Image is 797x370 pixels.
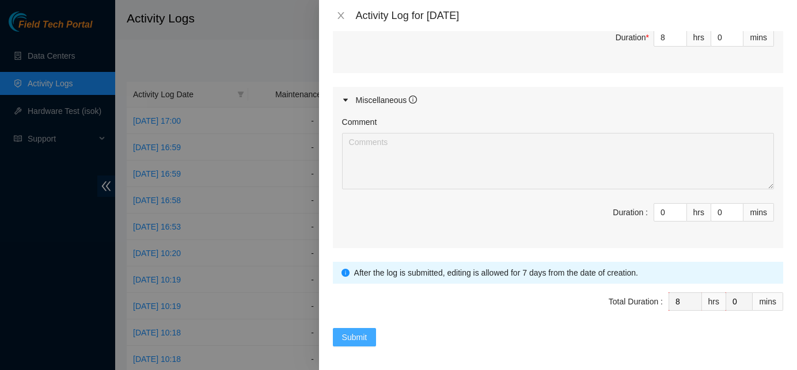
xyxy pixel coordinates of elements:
[356,94,418,106] div: Miscellaneous
[702,292,726,311] div: hrs
[354,266,775,279] div: After the log is submitted, editing is allowed for 7 days from the date of creation.
[342,133,774,189] textarea: Comment
[613,206,648,219] div: Duration :
[342,331,367,344] span: Submit
[333,328,377,346] button: Submit
[342,97,349,104] span: caret-right
[333,10,349,21] button: Close
[356,9,783,22] div: Activity Log for [DATE]
[616,31,649,44] div: Duration
[336,11,346,20] span: close
[409,96,417,104] span: info-circle
[609,295,663,308] div: Total Duration :
[743,203,774,222] div: mins
[687,203,711,222] div: hrs
[753,292,783,311] div: mins
[333,87,783,113] div: Miscellaneous info-circle
[743,28,774,47] div: mins
[687,28,711,47] div: hrs
[342,116,377,128] label: Comment
[341,269,350,277] span: info-circle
